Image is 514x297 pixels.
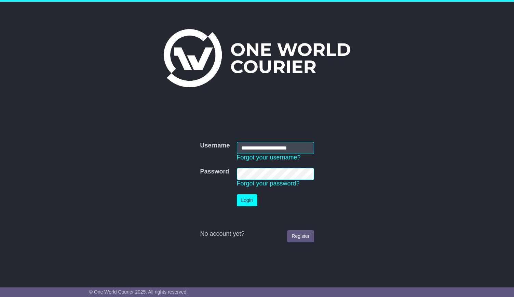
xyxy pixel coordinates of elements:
[200,142,230,150] label: Username
[237,194,257,206] button: Login
[200,168,229,176] label: Password
[200,230,314,238] div: No account yet?
[287,230,314,242] a: Register
[164,29,350,87] img: One World
[237,180,300,187] a: Forgot your password?
[89,289,188,295] span: © One World Courier 2025. All rights reserved.
[237,154,301,161] a: Forgot your username?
